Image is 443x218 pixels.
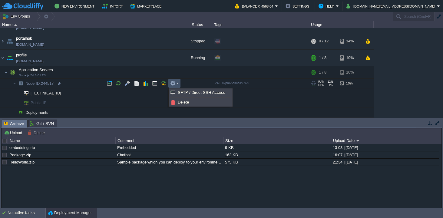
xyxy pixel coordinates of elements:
[30,120,54,127] span: Git / SVN
[20,98,28,107] img: AMDAwAAAACH5BAEAAAAALAAAAAABAAEAAAICRAEAOw==
[182,33,212,49] div: Stopped
[16,79,25,88] img: AMDAwAAAACH5BAEAAAAALAAAAAABAAEAAAICRAEAOw==
[28,130,47,135] button: Delete
[5,50,14,66] img: AMDAwAAAACH5BAEAAAAALAAAAAABAAEAAAICRAEAOw==
[130,2,163,10] button: Marketplace
[223,151,331,158] div: 162 KB
[19,74,46,77] span: Node.js 24.6.0 LTS
[16,35,32,41] a: portalhok
[25,81,55,86] a: Node ID:244517
[1,21,182,28] div: Name
[178,90,225,95] span: SFTP / Direct SSH Access
[332,137,439,144] div: Upload Date
[4,130,24,135] button: Upload
[170,99,232,106] a: Delete
[331,144,438,151] div: 13:03 | [DATE]
[55,2,96,10] button: New Environment
[8,66,17,78] img: AMDAwAAAACH5BAEAAAAALAAAAAABAAEAAAICRAEAOw==
[331,159,438,166] div: 21:34 | [DATE]
[30,88,62,98] span: [TECHNICAL_ID]
[25,81,41,86] span: Node ID:
[16,41,44,48] a: [DOMAIN_NAME]
[319,66,326,78] div: 1 / 8
[0,50,5,66] img: AMDAwAAAACH5BAEAAAAALAAAAAABAAEAAAICRAEAOw==
[286,2,311,10] button: Settings
[319,33,329,49] div: 0 / 12
[5,33,14,49] img: AMDAwAAAACH5BAEAAAAALAAAAAABAAEAAAICRAEAOw==
[48,210,92,216] button: Deployment Manager
[4,120,24,127] span: Archive
[170,89,232,96] a: SFTP / Direct SSH Access
[116,144,223,151] div: Embedded
[223,144,331,151] div: 9 KB
[16,88,20,98] img: AMDAwAAAACH5BAEAAAAALAAAAAABAAEAAAICRAEAOw==
[182,21,212,28] div: Status
[340,66,360,78] div: 10%
[318,80,325,83] span: RAM
[9,160,35,164] a: HelloWorld.zip
[340,33,360,49] div: 14%
[309,21,373,28] div: Usage
[25,81,55,86] span: 244517
[235,2,275,10] button: Balance ₹-4568.04
[14,24,17,26] img: AMDAwAAAACH5BAEAAAAALAAAAAABAAEAAAICRAEAOw==
[215,81,249,85] span: 24.6.0-pm2-almalinux-9
[18,68,54,72] a: Application ServersNode.js 24.6.0 LTS
[18,67,54,72] span: Application Servers
[2,2,43,10] img: CloudJiffy
[30,91,62,95] a: [TECHNICAL_ID]
[16,108,25,117] img: AMDAwAAAACH5BAEAAAAALAAAAAABAAEAAAICRAEAOw==
[16,98,20,107] img: AMDAwAAAACH5BAEAAAAALAAAAAABAAEAAAICRAEAOw==
[25,110,49,115] a: Deployments
[340,79,360,88] div: 10%
[116,159,223,166] div: Sample package which you can deploy to your environment. Feel free to delete and upload a package...
[213,21,309,28] div: Tags
[319,2,336,10] button: Help
[8,208,45,218] div: No active tasks
[30,98,48,107] span: Public IP
[116,151,223,158] div: Chatbot
[318,84,324,87] span: CPU
[9,153,31,157] a: Package.zip
[2,12,32,21] button: Env Groups
[102,2,125,10] button: Import
[16,52,27,58] a: profile
[319,50,326,66] div: 1 / 8
[346,2,437,10] button: [DOMAIN_NAME][EMAIL_ADDRESS][DOMAIN_NAME]
[0,33,5,49] img: AMDAwAAAACH5BAEAAAAALAAAAAABAAEAAAICRAEAOw==
[13,108,16,117] img: AMDAwAAAACH5BAEAAAAALAAAAAABAAEAAAICRAEAOw==
[327,80,333,83] span: 12%
[13,79,16,88] img: AMDAwAAAACH5BAEAAAAALAAAAAABAAEAAAICRAEAOw==
[9,145,35,150] a: embedding.zip
[8,137,115,144] div: Name
[182,50,212,66] div: Running
[16,58,44,64] a: [DOMAIN_NAME]
[30,101,48,105] a: Public IP
[223,159,331,166] div: 575 KB
[224,137,331,144] div: Size
[340,50,360,66] div: 10%
[331,151,438,158] div: 16:07 | [DATE]
[116,137,223,144] div: Comment
[4,66,8,78] img: AMDAwAAAACH5BAEAAAAALAAAAAABAAEAAAICRAEAOw==
[327,84,333,87] span: 1%
[20,88,28,98] img: AMDAwAAAACH5BAEAAAAALAAAAAABAAEAAAICRAEAOw==
[178,100,189,104] span: Delete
